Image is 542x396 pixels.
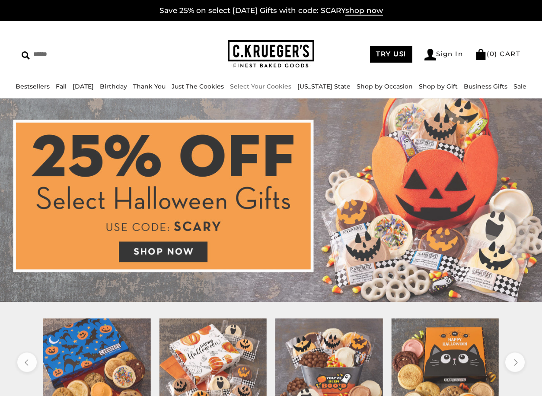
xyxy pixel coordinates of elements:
span: 0 [490,50,495,58]
img: Account [424,49,436,60]
img: C.KRUEGER'S [228,40,314,68]
a: Business Gifts [464,82,507,90]
a: Thank You [133,82,166,90]
a: (0) CART [475,50,520,58]
a: TRY US! [370,46,412,63]
a: Shop by Gift [419,82,458,90]
a: Shop by Occasion [357,82,413,90]
a: Birthday [100,82,127,90]
span: shop now [345,6,383,16]
a: [DATE] [73,82,94,90]
img: Bag [475,49,487,60]
img: Search [22,51,30,60]
a: Fall [56,82,67,90]
a: Save 25% on select [DATE] Gifts with code: SCARYshop now [159,6,383,16]
a: [US_STATE] State [297,82,351,90]
button: next [505,352,525,372]
a: Sign In [424,49,463,60]
a: Bestsellers [16,82,50,90]
a: Just The Cookies [172,82,224,90]
button: previous [17,352,37,372]
a: Sale [513,82,526,90]
a: Select Your Cookies [230,82,291,90]
input: Search [22,48,136,61]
